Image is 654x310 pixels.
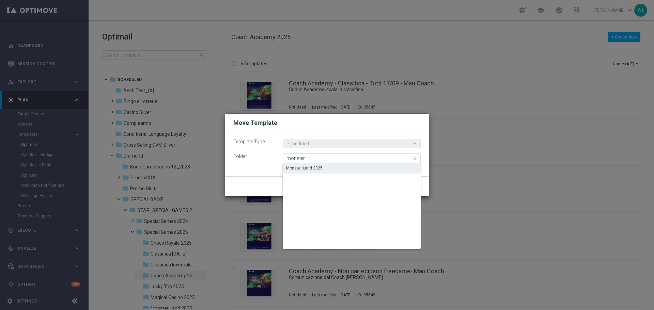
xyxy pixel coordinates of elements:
div: Press SPACE to select this row. [283,163,421,174]
i: arrow_drop_down [412,139,419,148]
label: Template Type [228,139,278,145]
label: Folder [228,153,278,159]
h2: Move Template [233,119,277,127]
i: close [412,154,419,163]
div: Monster Land 2025 [286,165,323,171]
input: Quick find [283,153,421,163]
